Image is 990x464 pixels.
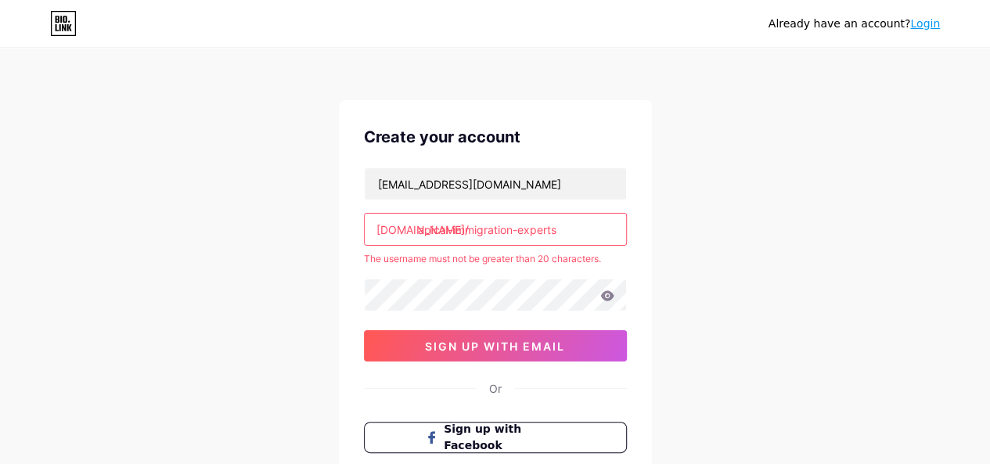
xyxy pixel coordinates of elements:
[364,125,627,149] div: Create your account
[365,214,626,245] input: username
[444,421,565,454] span: Sign up with Facebook
[376,221,469,238] div: [DOMAIN_NAME]/
[364,422,627,453] button: Sign up with Facebook
[365,168,626,200] input: Email
[425,340,565,353] span: sign up with email
[910,17,940,30] a: Login
[489,380,502,397] div: Or
[364,330,627,361] button: sign up with email
[364,252,627,266] div: The username must not be greater than 20 characters.
[769,16,940,32] div: Already have an account?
